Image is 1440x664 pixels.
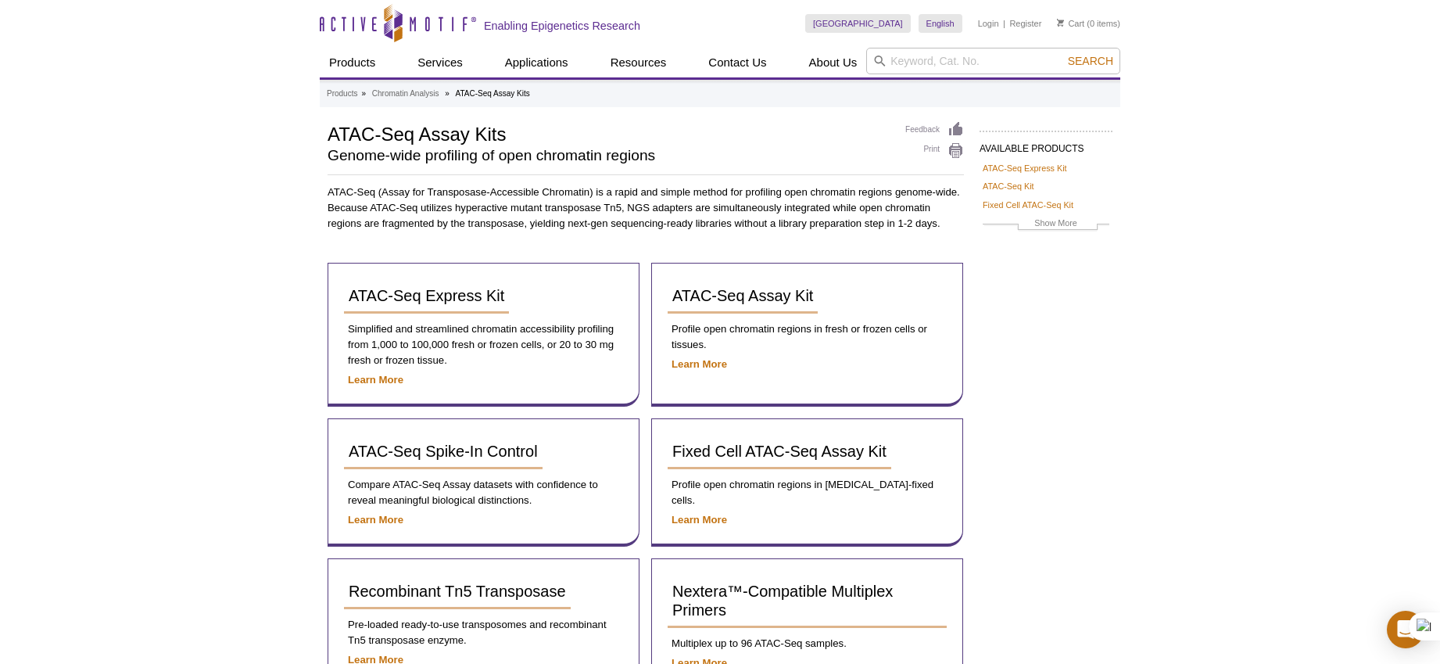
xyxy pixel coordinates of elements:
a: Nextera™-Compatible Multiplex Primers [668,575,947,628]
a: Fixed Cell ATAC-Seq Assay Kit [668,435,891,469]
span: Nextera™-Compatible Multiplex Primers [672,583,893,619]
a: Recombinant Tn5 Transposase [344,575,571,609]
h1: ATAC-Seq Assay Kits [328,121,890,145]
a: Cart [1057,18,1084,29]
p: ATAC-Seq (Assay for Transposase-Accessible Chromatin) is a rapid and simple method for profiling ... [328,185,964,232]
h2: AVAILABLE PRODUCTS [980,131,1112,159]
li: ATAC-Seq Assay Kits [456,89,530,98]
a: About Us [800,48,867,77]
a: Chromatin Analysis [372,87,439,101]
button: Search [1063,54,1118,68]
input: Keyword, Cat. No. [866,48,1120,74]
a: Products [327,87,357,101]
a: ATAC-Seq Kit [983,179,1034,193]
a: Learn More [348,514,403,526]
p: Multiplex up to 96 ATAC-Seq samples. [668,636,947,651]
li: (0 items) [1057,14,1120,33]
li: | [1003,14,1005,33]
a: Resources [601,48,676,77]
span: ATAC-Seq Spike-In Control [349,443,538,460]
a: Learn More [348,374,403,386]
a: ATAC-Seq Assay Kit [668,279,818,314]
img: Your Cart [1057,19,1064,27]
a: ATAC-Seq Express Kit [344,279,509,314]
a: Products [320,48,385,77]
a: Feedback [905,121,964,138]
div: Open Intercom Messenger [1387,611,1424,648]
p: Profile open chromatin regions in [MEDICAL_DATA]-fixed cells. [668,477,947,508]
a: Register [1009,18,1041,29]
p: Pre-loaded ready-to-use transposomes and recombinant Tn5 transposase enzyme. [344,617,623,648]
a: Print [905,142,964,160]
p: Compare ATAC-Seq Assay datasets with confidence to reveal meaningful biological distinctions. [344,477,623,508]
a: English [919,14,962,33]
a: Show More [983,216,1109,234]
p: Profile open chromatin regions in fresh or frozen cells or tissues. [668,321,947,353]
span: ATAC-Seq Assay Kit [672,287,813,304]
a: Login [978,18,999,29]
a: Applications [496,48,578,77]
span: Fixed Cell ATAC-Seq Assay Kit [672,443,887,460]
span: Search [1068,55,1113,67]
a: Services [408,48,472,77]
span: Recombinant Tn5 Transposase [349,583,566,600]
p: Simplified and streamlined chromatin accessibility profiling from 1,000 to 100,000 fresh or froze... [344,321,623,368]
a: ATAC-Seq Spike-In Control [344,435,543,469]
h2: Genome-wide profiling of open chromatin regions [328,149,890,163]
a: Contact Us [699,48,776,77]
span: ATAC-Seq Express Kit [349,287,504,304]
a: Learn More [672,514,727,526]
a: Learn More [672,358,727,370]
a: [GEOGRAPHIC_DATA] [805,14,911,33]
h2: Enabling Epigenetics Research [484,19,640,33]
a: ATAC-Seq Express Kit [983,161,1067,175]
li: » [361,89,366,98]
a: Fixed Cell ATAC-Seq Kit [983,198,1073,212]
li: » [445,89,450,98]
